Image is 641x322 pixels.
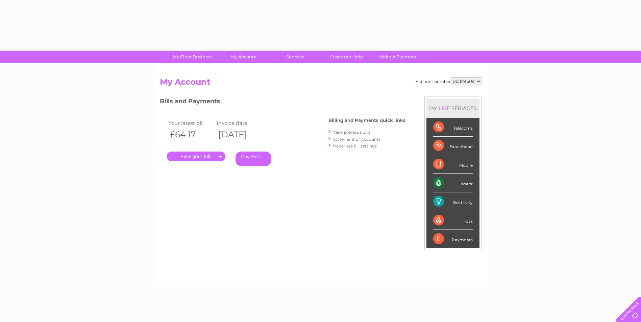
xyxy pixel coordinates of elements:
[165,51,220,63] a: My Clear Business
[333,137,380,142] a: Statement of Accounts
[167,128,215,141] th: £64.17
[319,51,374,63] a: Customer Help
[433,174,473,192] div: Water
[160,77,482,90] h2: My Account
[328,118,405,123] h4: Billing and Payments quick links
[433,192,473,211] div: Electricity
[215,128,264,141] th: [DATE]
[433,155,473,174] div: Mobile
[167,118,215,128] td: Your latest bill
[426,99,479,118] div: MY SERVICES
[236,152,271,166] a: Pay Here
[433,137,473,155] div: Broadband
[216,51,272,63] a: My Account
[437,105,451,111] div: LIVE
[416,77,482,85] div: Account number
[433,211,473,230] div: Gas
[433,118,473,137] div: Telecoms
[160,97,405,108] h3: Bills and Payments
[267,51,323,63] a: Services
[333,143,377,149] a: Paperless bill settings
[215,118,264,128] td: Invoice date
[167,152,225,161] a: .
[433,230,473,248] div: Payments
[333,130,370,135] a: View previous bills
[370,51,426,63] a: Make A Payment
